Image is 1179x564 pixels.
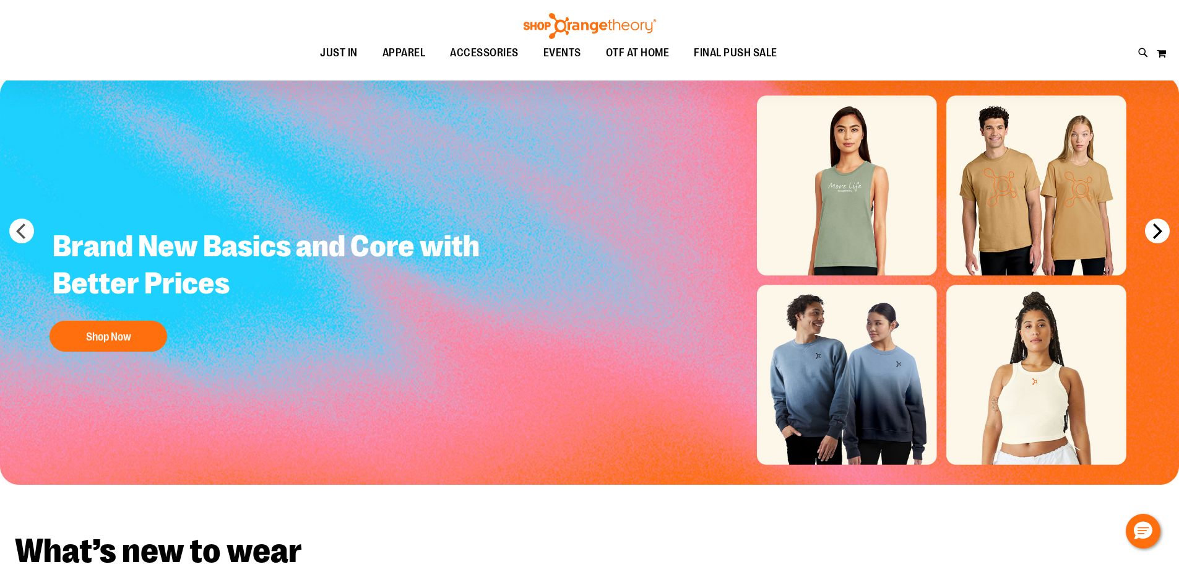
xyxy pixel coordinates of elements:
[43,219,491,315] h2: Brand New Basics and Core with Better Prices
[320,39,358,67] span: JUST IN
[1145,219,1170,243] button: next
[370,39,438,67] a: APPAREL
[594,39,682,67] a: OTF AT HOME
[9,219,34,243] button: prev
[681,39,790,67] a: FINAL PUSH SALE
[43,219,491,358] a: Brand New Basics and Core with Better Prices Shop Now
[522,13,658,39] img: Shop Orangetheory
[1126,514,1160,549] button: Hello, have a question? Let’s chat.
[543,39,581,67] span: EVENTS
[438,39,531,67] a: ACCESSORIES
[450,39,519,67] span: ACCESSORIES
[382,39,426,67] span: APPAREL
[531,39,594,67] a: EVENTS
[308,39,370,67] a: JUST IN
[694,39,777,67] span: FINAL PUSH SALE
[606,39,670,67] span: OTF AT HOME
[50,321,167,352] button: Shop Now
